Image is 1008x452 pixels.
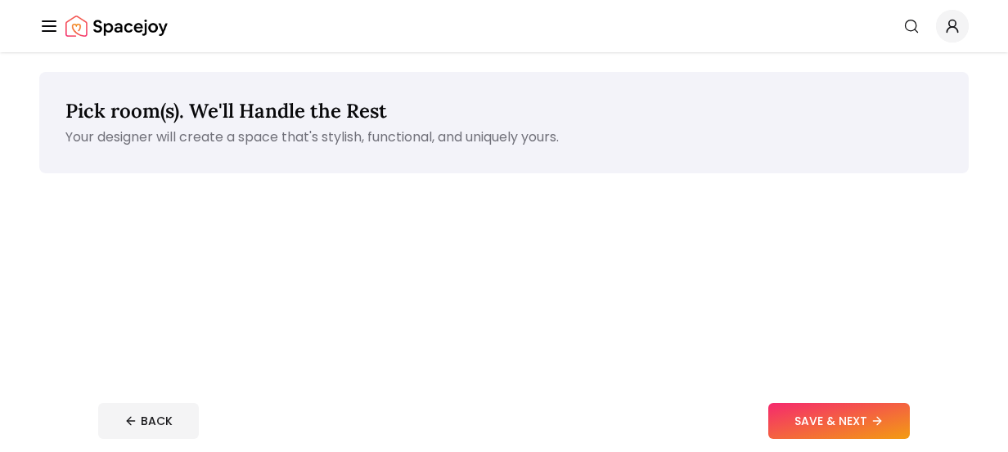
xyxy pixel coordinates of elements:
button: SAVE & NEXT [768,403,910,439]
p: Your designer will create a space that's stylish, functional, and uniquely yours. [65,128,943,147]
img: Spacejoy Logo [65,10,168,43]
button: BACK [98,403,199,439]
a: Spacejoy [65,10,168,43]
span: Pick room(s). We'll Handle the Rest [65,98,387,123]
